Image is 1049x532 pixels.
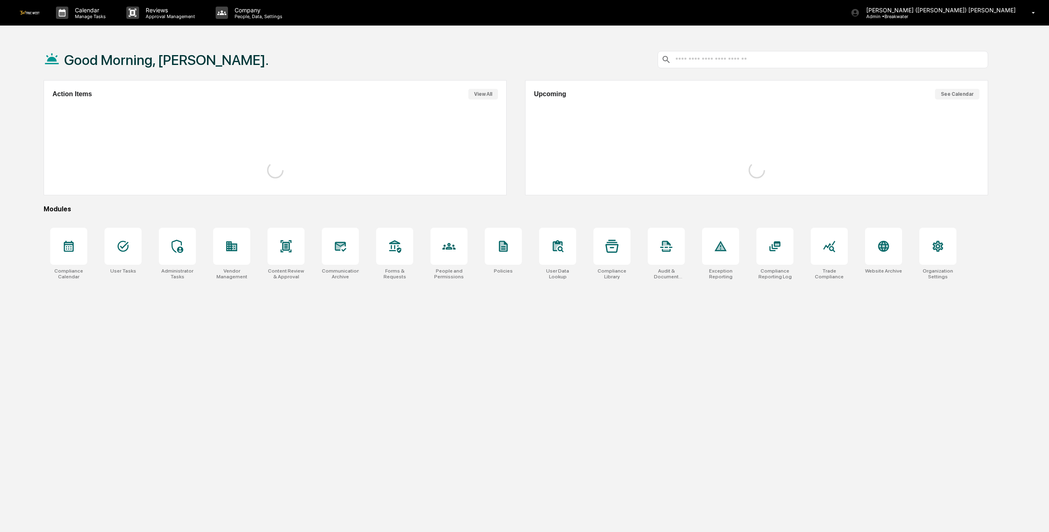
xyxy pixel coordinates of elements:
[430,268,468,280] div: People and Permissions
[376,268,413,280] div: Forms & Requests
[468,89,498,99] button: View All
[44,205,988,213] div: Modules
[139,7,199,14] p: Reviews
[52,90,92,98] h2: Action Items
[860,14,936,19] p: Admin • Breakwater
[213,268,250,280] div: Vendor Management
[756,268,793,280] div: Compliance Reporting Log
[64,52,269,68] h1: Good Morning, [PERSON_NAME].
[811,268,848,280] div: Trade Compliance
[68,14,110,19] p: Manage Tasks
[68,7,110,14] p: Calendar
[534,90,566,98] h2: Upcoming
[865,268,902,274] div: Website Archive
[860,7,1020,14] p: [PERSON_NAME] ([PERSON_NAME]) [PERSON_NAME]
[110,268,136,274] div: User Tasks
[139,14,199,19] p: Approval Management
[322,268,359,280] div: Communications Archive
[935,89,979,99] button: See Calendar
[228,7,286,14] p: Company
[539,268,576,280] div: User Data Lookup
[494,268,513,274] div: Policies
[593,268,630,280] div: Compliance Library
[159,268,196,280] div: Administrator Tasks
[20,11,40,14] img: logo
[267,268,305,280] div: Content Review & Approval
[702,268,739,280] div: Exception Reporting
[50,268,87,280] div: Compliance Calendar
[648,268,685,280] div: Audit & Document Logs
[919,268,956,280] div: Organization Settings
[228,14,286,19] p: People, Data, Settings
